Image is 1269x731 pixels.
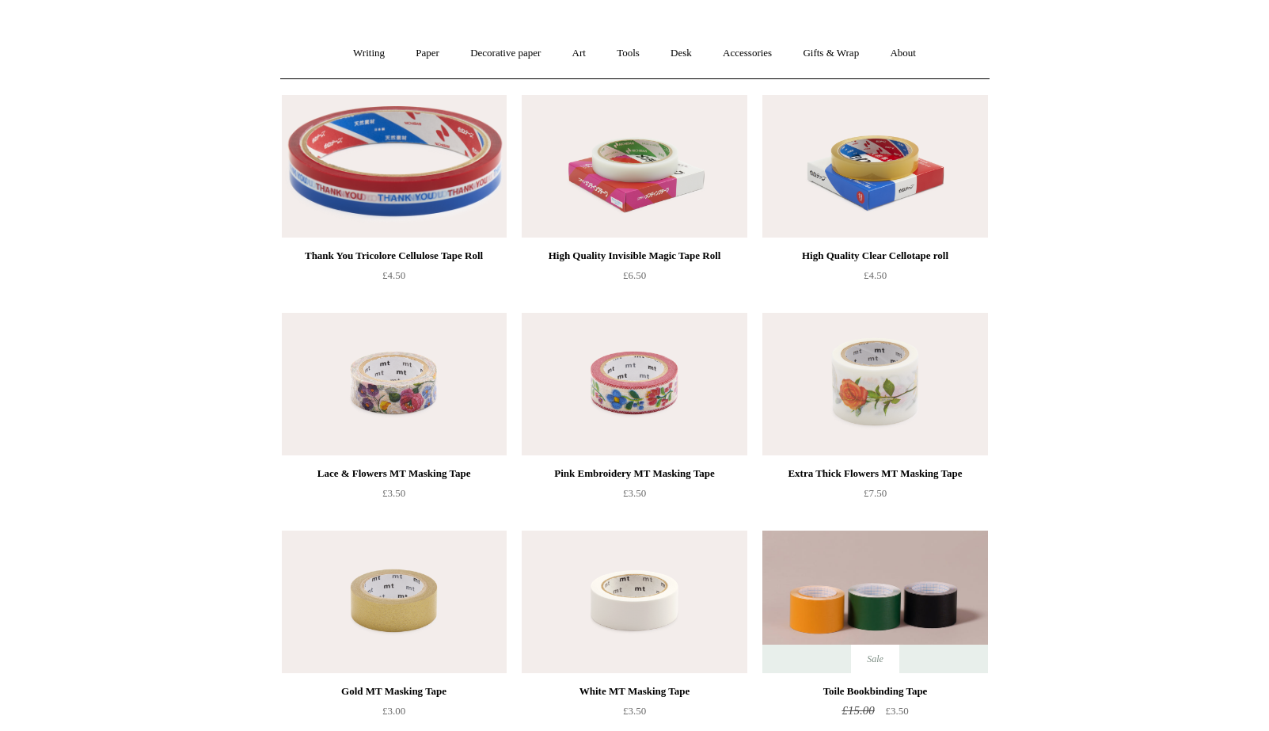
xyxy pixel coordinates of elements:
[522,95,747,238] a: High Quality Invisible Magic Tape Roll High Quality Invisible Magic Tape Roll
[401,32,454,74] a: Paper
[522,464,747,529] a: Pink Embroidery MT Masking Tape £3.50
[382,269,405,281] span: £4.50
[788,32,873,74] a: Gifts & Wrap
[656,32,706,74] a: Desk
[522,95,747,238] img: High Quality Invisible Magic Tape Roll
[282,464,507,529] a: Lace & Flowers MT Masking Tape £3.50
[762,95,987,238] img: High Quality Clear Cellotape roll
[526,464,743,483] div: Pink Embroidery MT Masking Tape
[766,246,983,265] div: High Quality Clear Cellotape roll
[522,313,747,455] img: Pink Embroidery MT Masking Tape
[762,246,987,311] a: High Quality Clear Cellotape roll £4.50
[286,682,503,701] div: Gold MT Masking Tape
[558,32,600,74] a: Art
[864,269,887,281] span: £4.50
[526,246,743,265] div: High Quality Invisible Magic Tape Roll
[382,705,405,717] span: £3.00
[762,95,987,238] a: High Quality Clear Cellotape roll High Quality Clear Cellotape roll
[762,313,987,455] a: Extra Thick Flowers MT Masking Tape Extra Thick Flowers MT Masking Tape
[522,246,747,311] a: High Quality Invisible Magic Tape Roll £6.50
[762,531,987,673] a: Toile Bookbinding Tape Toile Bookbinding Tape Sale
[851,645,899,673] span: Sale
[282,313,507,455] a: Lace & Flowers MT Masking Tape Lace & Flowers MT Masking Tape
[282,246,507,311] a: Thank You Tricolore Cellulose Tape Roll £4.50
[522,531,747,673] a: White MT Masking Tape White MT Masking Tape
[382,487,405,499] span: £3.50
[762,313,987,455] img: Extra Thick Flowers MT Masking Tape
[286,464,503,483] div: Lace & Flowers MT Masking Tape
[602,32,654,74] a: Tools
[526,682,743,701] div: White MT Masking Tape
[522,531,747,673] img: White MT Masking Tape
[623,487,646,499] span: £3.50
[766,464,983,483] div: Extra Thick Flowers MT Masking Tape
[709,32,786,74] a: Accessories
[339,32,399,74] a: Writing
[282,531,507,673] a: Gold MT Masking Tape Gold MT Masking Tape
[282,95,507,238] a: Thank You Tricolore Cellulose Tape Roll Thank You Tricolore Cellulose Tape Roll
[766,682,983,701] div: Toile Bookbinding Tape
[522,313,747,455] a: Pink Embroidery MT Masking Tape Pink Embroidery MT Masking Tape
[282,531,507,673] img: Gold MT Masking Tape
[864,487,887,499] span: £7.50
[762,531,987,673] img: Toile Bookbinding Tape
[282,95,507,238] img: Thank You Tricolore Cellulose Tape Roll
[456,32,555,74] a: Decorative paper
[885,705,908,717] span: £3.50
[282,313,507,455] img: Lace & Flowers MT Masking Tape
[842,704,874,717] span: £15.00
[762,464,987,529] a: Extra Thick Flowers MT Masking Tape £7.50
[286,246,503,265] div: Thank You Tricolore Cellulose Tape Roll
[623,269,646,281] span: £6.50
[876,32,930,74] a: About
[623,705,646,717] span: £3.50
